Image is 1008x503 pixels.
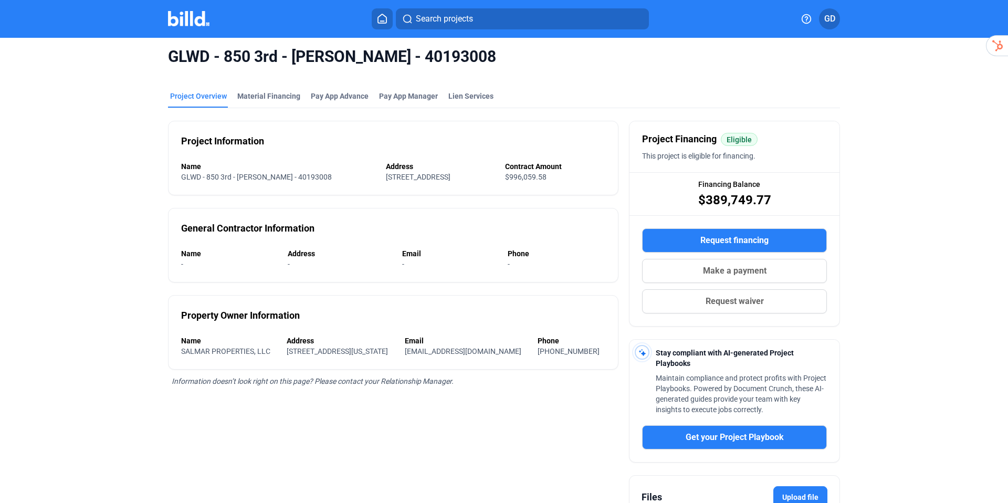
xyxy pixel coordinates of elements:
[405,347,521,355] span: [EMAIL_ADDRESS][DOMAIN_NAME]
[698,192,771,208] span: $389,749.77
[656,349,794,368] span: Stay compliant with AI-generated Project Playbooks
[402,260,404,268] span: -
[703,265,766,277] span: Make a payment
[181,308,300,323] div: Property Owner Information
[288,248,391,259] div: Address
[237,91,300,101] div: Material Financing
[386,161,494,172] div: Address
[181,173,332,181] span: GLWD - 850 3rd - [PERSON_NAME] - 40193008
[181,336,276,346] div: Name
[287,347,388,355] span: [STREET_ADDRESS][US_STATE]
[402,248,497,259] div: Email
[181,221,314,236] div: General Contractor Information
[396,8,649,29] button: Search projects
[686,431,784,444] span: Get your Project Playbook
[181,134,264,149] div: Project Information
[505,173,547,181] span: $996,059.58
[288,260,290,268] span: -
[311,91,369,101] div: Pay App Advance
[642,259,827,283] button: Make a payment
[706,295,764,308] span: Request waiver
[698,179,760,190] span: Financing Balance
[538,336,605,346] div: Phone
[642,132,717,146] span: Project Financing
[508,248,605,259] div: Phone
[287,336,394,346] div: Address
[379,91,438,101] span: Pay App Manager
[416,13,473,25] span: Search projects
[172,377,454,385] span: Information doesn’t look right on this page? Please contact your Relationship Manager.
[642,289,827,313] button: Request waiver
[538,347,600,355] span: [PHONE_NUMBER]
[656,374,826,414] span: Maintain compliance and protect profits with Project Playbooks. Powered by Document Crunch, these...
[168,11,209,26] img: Billd Company Logo
[505,161,605,172] div: Contract Amount
[642,425,827,449] button: Get your Project Playbook
[824,13,835,25] span: GD
[181,161,375,172] div: Name
[819,8,840,29] button: GD
[181,260,183,268] span: -
[700,234,769,247] span: Request financing
[181,248,277,259] div: Name
[405,336,527,346] div: Email
[721,133,758,146] mat-chip: Eligible
[386,173,450,181] span: [STREET_ADDRESS]
[448,91,493,101] div: Lien Services
[642,152,755,160] span: This project is eligible for financing.
[181,347,270,355] span: SALMAR PROPERTIES, LLC
[642,228,827,253] button: Request financing
[508,260,510,268] span: -
[168,47,840,67] span: GLWD - 850 3rd - [PERSON_NAME] - 40193008
[170,91,227,101] div: Project Overview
